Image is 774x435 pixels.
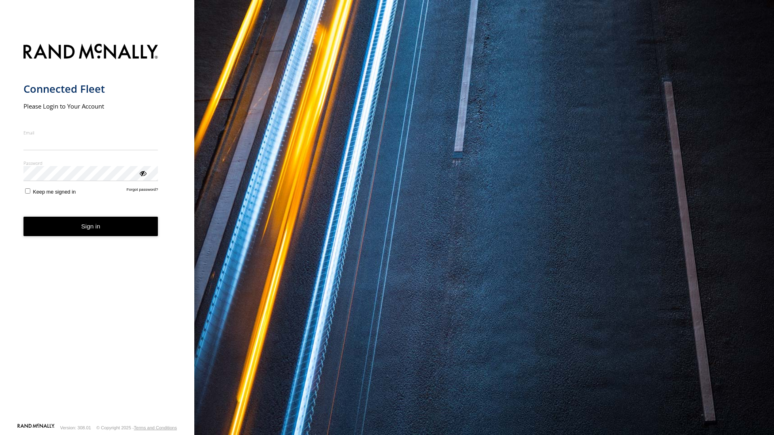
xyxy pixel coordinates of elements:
[96,425,177,430] div: © Copyright 2025 -
[17,424,55,432] a: Visit our Website
[60,425,91,430] div: Version: 308.01
[33,189,76,195] span: Keep me signed in
[134,425,177,430] a: Terms and Conditions
[138,169,147,177] div: ViewPassword
[23,42,158,63] img: Rand McNally
[23,82,158,96] h1: Connected Fleet
[23,130,158,136] label: Email
[23,102,158,110] h2: Please Login to Your Account
[23,217,158,237] button: Sign in
[23,160,158,166] label: Password
[127,187,158,195] a: Forgot password?
[25,188,30,194] input: Keep me signed in
[23,39,171,423] form: main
